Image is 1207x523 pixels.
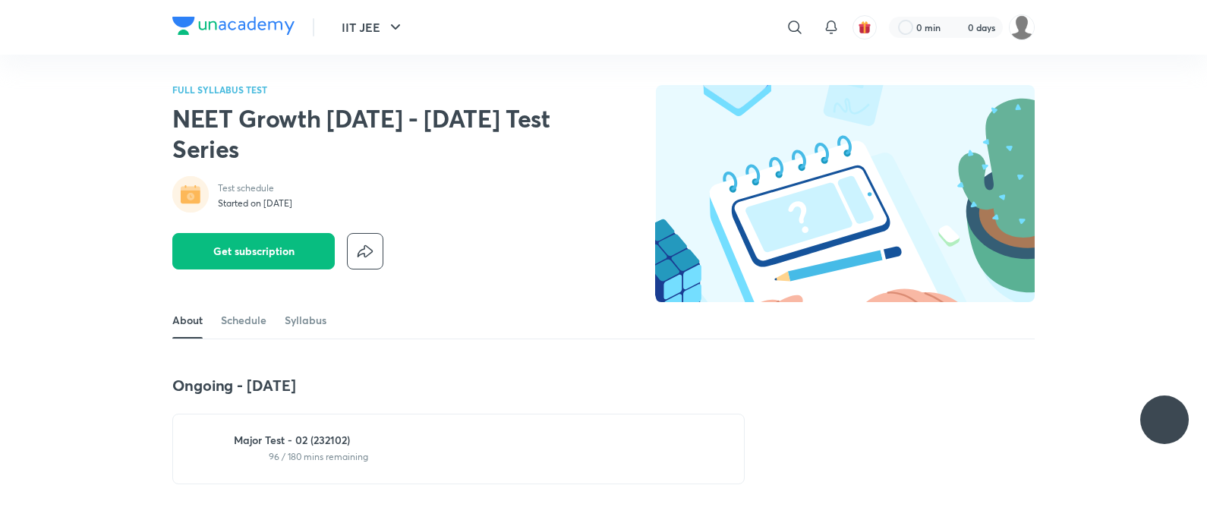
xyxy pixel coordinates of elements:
[950,20,965,35] img: streak
[213,244,295,259] span: Get subscription
[221,302,266,339] a: Schedule
[852,15,877,39] button: avatar
[172,302,203,339] a: About
[1009,14,1035,40] img: P Antony
[191,433,222,463] img: test
[172,103,561,164] h2: NEET Growth [DATE] - [DATE] Test Series
[172,376,745,395] h4: Ongoing - [DATE]
[234,449,701,465] p: 96 / 180 mins remaining
[172,17,295,35] img: Company Logo
[234,433,701,448] h6: Major Test - 02 (232102)
[218,182,292,194] p: Test schedule
[218,197,292,210] p: Started on [DATE]
[172,85,561,94] p: FULL SYLLABUS TEST
[172,233,335,269] button: Get subscription
[172,17,295,39] a: Company Logo
[285,302,326,339] a: Syllabus
[858,20,871,34] img: avatar
[332,12,414,43] button: IIT JEE
[234,449,264,465] img: live
[1155,411,1174,429] img: ttu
